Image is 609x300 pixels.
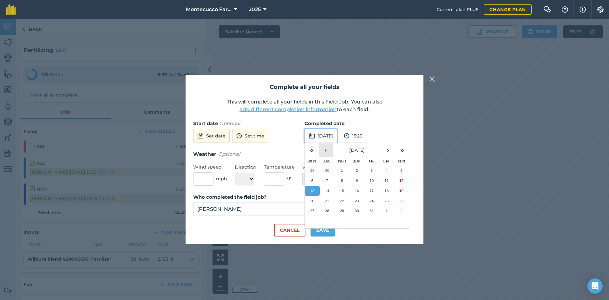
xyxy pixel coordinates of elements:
button: Set time [232,129,268,143]
img: svg+xml;base64,PD94bWwgdmVyc2lvbj0iMS4wIiBlbmNvZGluZz0idXRmLTgiPz4KPCEtLSBHZW5lcmF0b3I6IEFkb2JlIE... [236,132,242,140]
abbr: October 20, 2025 [310,199,314,203]
span: mph [216,175,227,182]
button: October 5, 2025 [394,165,409,176]
button: October 20, 2025 [305,196,320,206]
button: October 17, 2025 [364,186,379,196]
button: October 25, 2025 [379,196,394,206]
button: October 1, 2025 [335,165,350,176]
img: fieldmargin Logo [6,4,16,15]
button: › [381,143,395,157]
abbr: October 14, 2025 [325,189,329,193]
img: Two speech bubbles overlapping with the left bubble in the forefront [543,6,551,13]
button: Cancel [274,224,305,237]
abbr: November 1, 2025 [385,209,387,213]
img: A cog icon [597,6,604,13]
button: October 10, 2025 [364,176,379,186]
abbr: October 15, 2025 [340,189,344,193]
strong: Start date [193,120,218,126]
button: October 15, 2025 [335,186,350,196]
button: October 4, 2025 [379,165,394,176]
abbr: October 22, 2025 [340,199,344,203]
abbr: October 30, 2025 [355,209,359,213]
button: October 7, 2025 [320,176,335,186]
button: Save [311,224,335,237]
abbr: October 26, 2025 [399,199,403,203]
button: September 29, 2025 [305,165,320,176]
abbr: October 4, 2025 [385,168,387,172]
p: This will complete all your fields in this Field Job. You can also to each field. [193,98,416,113]
abbr: October 11, 2025 [384,178,389,183]
button: October 2, 2025 [350,165,364,176]
abbr: November 2, 2025 [400,209,402,213]
abbr: October 18, 2025 [384,189,389,193]
abbr: Wednesday [338,159,346,163]
abbr: Friday [369,159,374,163]
button: October 13, 2025 [305,186,320,196]
label: Wind speed [193,163,227,171]
button: [DATE] [333,143,381,157]
strong: Who completed the field job? [193,194,266,200]
abbr: Saturday [383,159,390,163]
button: October 9, 2025 [350,176,364,186]
label: Direction [235,163,256,171]
abbr: October 25, 2025 [384,199,389,203]
img: A question mark icon [561,6,569,13]
span: [DATE] [349,147,365,153]
button: November 2, 2025 [394,206,409,216]
abbr: October 1, 2025 [341,168,343,172]
abbr: October 12, 2025 [399,178,403,183]
a: Change plan [484,4,532,15]
h3: Weather [193,150,416,158]
label: Temperature [264,163,295,171]
button: September 30, 2025 [320,165,335,176]
img: svg+xml;base64,PD94bWwgdmVyc2lvbj0iMS4wIiBlbmNvZGluZz0idXRmLTgiPz4KPCEtLSBHZW5lcmF0b3I6IEFkb2JlIE... [309,132,315,140]
em: Optional [218,151,240,157]
button: October 16, 2025 [350,186,364,196]
abbr: October 7, 2025 [326,178,328,183]
button: November 1, 2025 [379,206,394,216]
abbr: October 5, 2025 [400,168,402,172]
button: October 31, 2025 [364,206,379,216]
button: Set date [193,129,230,143]
span: 2025 [249,6,261,13]
abbr: October 19, 2025 [399,189,403,193]
div: Open Intercom Messenger [587,278,603,294]
button: October 3, 2025 [364,165,379,176]
abbr: October 8, 2025 [341,178,343,183]
abbr: October 3, 2025 [371,168,373,172]
abbr: October 6, 2025 [311,178,313,183]
button: October 12, 2025 [394,176,409,186]
button: October 23, 2025 [350,196,364,206]
abbr: October 27, 2025 [310,209,314,213]
button: [DATE] [304,129,337,143]
button: October 11, 2025 [379,176,394,186]
abbr: October 24, 2025 [370,199,374,203]
h2: Complete all your fields [193,83,416,92]
span: ° F [287,175,291,182]
button: October 14, 2025 [320,186,335,196]
abbr: October 13, 2025 [310,189,314,193]
abbr: October 10, 2025 [370,178,374,183]
button: » [395,143,409,157]
button: October 19, 2025 [394,186,409,196]
button: October 28, 2025 [320,206,335,216]
abbr: October 17, 2025 [370,189,374,193]
abbr: October 31, 2025 [370,209,374,213]
button: 15:23 [340,129,366,143]
button: « [305,143,319,157]
img: svg+xml;base64,PHN2ZyB4bWxucz0iaHR0cDovL3d3dy53My5vcmcvMjAwMC9zdmciIHdpZHRoPSIyMiIgaGVpZ2h0PSIzMC... [429,75,435,83]
abbr: September 30, 2025 [325,168,329,172]
strong: Completed date [304,120,344,126]
button: October 24, 2025 [364,196,379,206]
button: add different completion information [239,106,337,113]
button: October 26, 2025 [394,196,409,206]
button: October 22, 2025 [335,196,350,206]
button: October 8, 2025 [335,176,350,186]
abbr: Monday [308,159,316,163]
abbr: Sunday [398,159,405,163]
button: October 6, 2025 [305,176,320,186]
em: Optional [219,120,240,126]
abbr: September 29, 2025 [310,168,314,172]
abbr: October 16, 2025 [355,189,359,193]
button: ‹ [319,143,333,157]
